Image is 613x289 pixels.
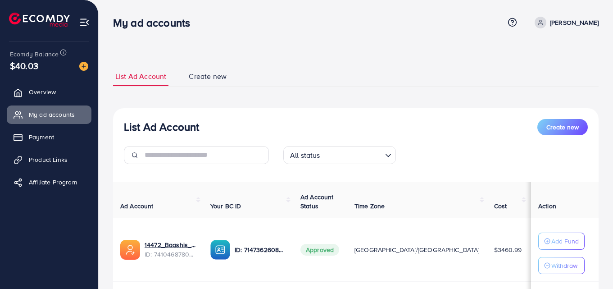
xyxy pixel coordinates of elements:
span: Ad Account [120,202,154,211]
p: Withdraw [551,260,577,271]
span: Action [538,202,556,211]
span: $3460.99 [494,245,522,254]
a: 14472_Baashis_1725384219892 [145,240,196,249]
img: menu [79,17,90,28]
img: image [79,62,88,71]
span: My ad accounts [29,110,75,119]
img: ic-ba-acc.ded83a64.svg [210,240,230,260]
span: Create new [546,123,579,132]
input: Search for option [323,147,381,162]
span: All status [288,149,322,162]
span: Affiliate Program [29,178,77,187]
p: ID: 7147362608272637953 [235,244,286,255]
a: My ad accounts [7,106,91,124]
a: Product Links [7,151,91,169]
h3: List Ad Account [124,120,199,133]
span: ID: 7410468780859523073 [145,250,196,259]
a: [PERSON_NAME] [531,17,599,28]
img: ic-ads-acc.e4c84228.svg [120,240,140,260]
iframe: Chat [575,248,606,282]
p: [PERSON_NAME] [550,17,599,28]
a: Payment [7,128,91,146]
span: Your BC ID [210,202,241,211]
span: Time Zone [354,202,385,211]
span: Ecomdy Balance [10,50,59,59]
span: Overview [29,87,56,96]
button: Withdraw [538,257,585,274]
a: Affiliate Program [7,173,91,191]
button: Create new [537,119,588,135]
span: Create new [189,71,227,82]
span: Cost [494,202,507,211]
span: Approved [300,244,339,256]
p: Add Fund [551,236,579,247]
span: [GEOGRAPHIC_DATA]/[GEOGRAPHIC_DATA] [354,245,480,254]
div: <span class='underline'>14472_Baashis_1725384219892</span></br>7410468780859523073 [145,240,196,259]
a: Overview [7,83,91,101]
span: Ad Account Status [300,193,334,211]
button: Add Fund [538,233,585,250]
span: List Ad Account [115,71,166,82]
div: Search for option [283,146,396,164]
h3: My ad accounts [113,16,197,29]
span: Product Links [29,155,68,164]
span: $40.03 [10,59,38,72]
span: Payment [29,133,54,142]
img: logo [9,13,70,27]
